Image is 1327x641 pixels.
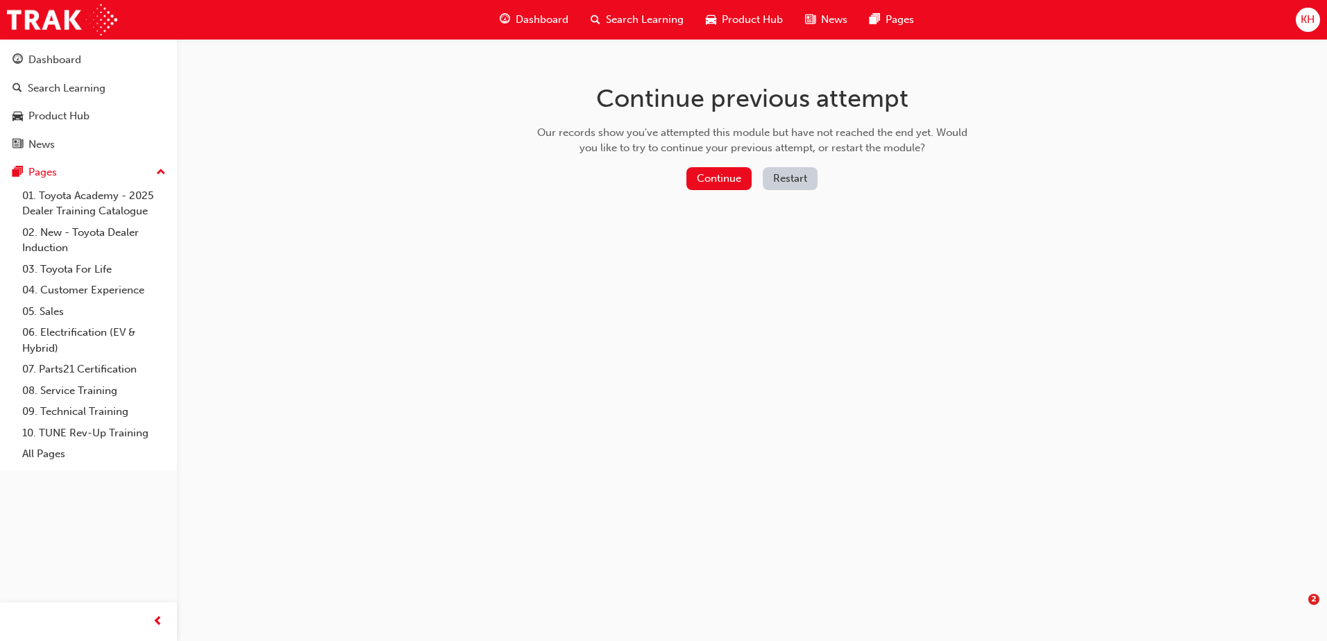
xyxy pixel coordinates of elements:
span: News [821,12,847,28]
a: guage-iconDashboard [489,6,580,34]
a: All Pages [17,443,171,465]
a: 08. Service Training [17,380,171,402]
button: Restart [763,167,818,190]
img: Trak [7,4,117,35]
a: pages-iconPages [859,6,925,34]
h1: Continue previous attempt [532,83,972,114]
div: Product Hub [28,108,90,124]
a: Search Learning [6,76,171,101]
span: Product Hub [722,12,783,28]
button: Continue [686,167,752,190]
a: search-iconSearch Learning [580,6,695,34]
div: Pages [28,164,57,180]
div: Our records show you've attempted this module but have not reached the end yet. Would you like to... [532,125,972,156]
a: car-iconProduct Hub [695,6,794,34]
a: 01. Toyota Academy - 2025 Dealer Training Catalogue [17,185,171,222]
a: 06. Electrification (EV & Hybrid) [17,322,171,359]
button: Pages [6,160,171,185]
span: search-icon [591,11,600,28]
span: guage-icon [500,11,510,28]
div: News [28,137,55,153]
span: prev-icon [153,613,163,631]
span: Dashboard [516,12,568,28]
span: KH [1301,12,1315,28]
span: pages-icon [12,166,23,179]
span: Search Learning [606,12,684,28]
a: Dashboard [6,47,171,73]
a: 03. Toyota For Life [17,259,171,280]
iframe: Intercom live chat [1280,594,1313,627]
div: Dashboard [28,52,81,68]
button: DashboardSearch LearningProduct HubNews [6,44,171,160]
span: up-icon [156,164,166,182]
a: Product Hub [6,103,171,129]
div: Search Learning [28,80,105,96]
a: 02. New - Toyota Dealer Induction [17,222,171,259]
span: pages-icon [870,11,880,28]
span: 2 [1308,594,1319,605]
span: news-icon [805,11,815,28]
a: 04. Customer Experience [17,280,171,301]
a: 05. Sales [17,301,171,323]
a: News [6,132,171,157]
button: KH [1296,8,1320,32]
a: 10. TUNE Rev-Up Training [17,422,171,444]
span: car-icon [706,11,716,28]
span: guage-icon [12,54,23,67]
span: Pages [886,12,914,28]
span: car-icon [12,110,23,123]
span: news-icon [12,139,23,151]
a: 07. Parts21 Certification [17,359,171,380]
a: 09. Technical Training [17,401,171,422]
a: news-iconNews [794,6,859,34]
span: search-icon [12,83,22,95]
